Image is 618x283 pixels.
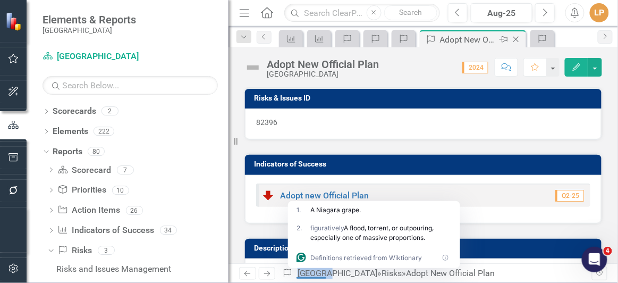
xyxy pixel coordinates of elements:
a: Priorities [57,184,106,196]
div: Adopt New Official Plan [407,268,495,278]
div: Aug-25 [475,7,529,20]
h3: Indicators of Success [254,160,596,168]
div: Adopt New Official Plan [440,33,497,46]
a: Risks [57,245,92,257]
span: Q2-25 [555,190,584,202]
span: Search [399,8,422,16]
div: 10 [112,186,129,195]
img: tab_keywords_by_traffic_grey.svg [106,62,114,70]
a: [GEOGRAPHIC_DATA] [43,51,175,63]
div: 26 [126,206,143,215]
h3: Description of Risk or Issue [254,244,596,252]
div: Domain Overview [40,63,95,70]
img: ClearPoint Strategy [5,12,24,31]
h3: Risks & Issues ID [254,94,596,102]
div: v 4.0.25 [30,17,52,26]
input: Search ClearPoint... [284,4,440,22]
div: 222 [94,127,114,136]
div: 80 [88,147,105,156]
a: Risks and Issues Management [54,261,228,278]
div: 34 [160,226,177,235]
a: [GEOGRAPHIC_DATA] [298,268,378,278]
img: website_grey.svg [17,28,26,36]
span: Elements & Reports [43,13,136,26]
a: Scorecard [57,164,111,177]
div: 2 [101,107,118,116]
div: Domain: [DOMAIN_NAME] [28,28,117,36]
a: Adopt new Official Plan [280,190,369,201]
img: Not Defined [244,59,261,76]
span: 2024 [462,62,488,73]
div: Adopt New Official Plan [267,59,379,70]
div: 3 [98,246,115,255]
button: Search [384,5,437,20]
small: [GEOGRAPHIC_DATA] [43,26,136,35]
img: logo_orange.svg [17,17,26,26]
button: LP [590,3,609,22]
a: Risks [382,268,402,278]
div: Keywords by Traffic [117,63,179,70]
div: 82396 [245,109,602,139]
button: Aug-25 [471,3,532,22]
a: Elements [53,126,88,138]
div: Risks and Issues Management [56,264,228,274]
span: 4 [604,247,612,255]
a: Scorecards [53,105,96,118]
div: [GEOGRAPHIC_DATA] [267,70,379,78]
a: Reports [53,146,82,158]
a: Indicators of Success [57,224,154,237]
div: 7 [117,165,134,174]
img: Below Target [262,189,275,202]
img: tab_domain_overview_orange.svg [29,62,37,70]
div: » » [282,268,591,280]
input: Search Below... [43,76,218,95]
iframe: Intercom live chat [582,247,607,272]
a: Action Items [57,204,120,217]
